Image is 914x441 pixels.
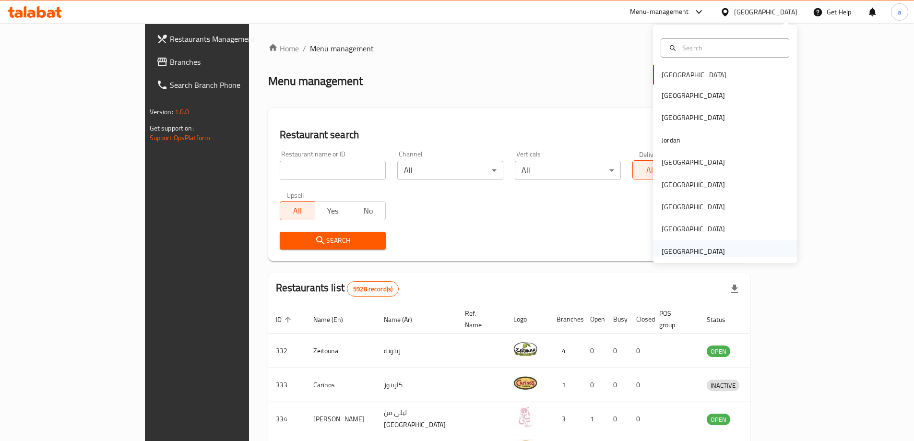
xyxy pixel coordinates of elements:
th: Closed [629,305,652,334]
img: Leila Min Lebnan [513,405,537,429]
span: Name (En) [313,314,356,325]
div: [GEOGRAPHIC_DATA] [662,246,725,257]
span: 1.0.0 [175,106,190,118]
nav: breadcrumb [268,43,750,54]
button: Yes [315,201,350,220]
span: All [637,163,664,177]
th: Open [582,305,605,334]
div: [GEOGRAPHIC_DATA] [662,179,725,190]
span: Yes [319,204,346,218]
td: 0 [605,334,629,368]
span: No [354,204,381,218]
span: Menu management [310,43,374,54]
span: Name (Ar) [384,314,425,325]
span: a [898,7,901,17]
span: POS group [659,308,688,331]
h2: Restaurant search [280,128,739,142]
td: 1 [582,402,605,436]
li: / [303,43,306,54]
td: 0 [582,368,605,402]
div: OPEN [707,414,730,425]
a: Restaurants Management [149,27,297,50]
td: 0 [582,334,605,368]
td: 0 [605,402,629,436]
td: كارينوز [376,368,457,402]
td: 0 [629,334,652,368]
div: All [397,161,503,180]
input: Search for restaurant name or ID.. [280,161,386,180]
span: OPEN [707,414,730,425]
a: Search Branch Phone [149,73,297,96]
div: OPEN [707,346,730,357]
a: Branches [149,50,297,73]
td: Zeitouna [306,334,376,368]
td: 0 [629,368,652,402]
button: No [350,201,385,220]
th: Logo [506,305,549,334]
h2: Menu management [268,73,363,89]
td: 3 [549,402,582,436]
td: زيتونة [376,334,457,368]
span: ID [276,314,294,325]
td: Carinos [306,368,376,402]
span: Search Branch Phone [170,79,290,91]
span: Ref. Name [465,308,494,331]
th: Branches [549,305,582,334]
td: 0 [629,402,652,436]
th: Busy [605,305,629,334]
span: Branches [170,56,290,68]
span: INACTIVE [707,380,739,391]
label: Upsell [286,191,304,198]
span: 5928 record(s) [347,285,398,294]
button: All [632,160,668,179]
span: Restaurants Management [170,33,290,45]
span: Search [287,235,378,247]
div: Menu-management [630,6,689,18]
div: [GEOGRAPHIC_DATA] [662,157,725,167]
img: Zeitouna [513,337,537,361]
div: [GEOGRAPHIC_DATA] [734,7,797,17]
div: Jordan [662,135,680,145]
a: Support.OpsPlatform [150,131,211,144]
td: 0 [605,368,629,402]
div: [GEOGRAPHIC_DATA] [662,112,725,123]
span: Version: [150,106,173,118]
div: All [515,161,621,180]
div: Export file [723,277,746,300]
span: Status [707,314,738,325]
img: Carinos [513,371,537,395]
h2: Restaurants list [276,281,399,297]
div: [GEOGRAPHIC_DATA] [662,202,725,212]
div: INACTIVE [707,380,739,391]
button: All [280,201,315,220]
span: Get support on: [150,122,194,134]
td: 1 [549,368,582,402]
div: [GEOGRAPHIC_DATA] [662,224,725,234]
div: [GEOGRAPHIC_DATA] [662,90,725,101]
span: OPEN [707,346,730,357]
td: ليلى من [GEOGRAPHIC_DATA] [376,402,457,436]
button: Search [280,232,386,250]
td: [PERSON_NAME] [306,402,376,436]
span: All [284,204,311,218]
td: 4 [549,334,582,368]
label: Delivery [639,151,663,157]
input: Search [678,43,783,53]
